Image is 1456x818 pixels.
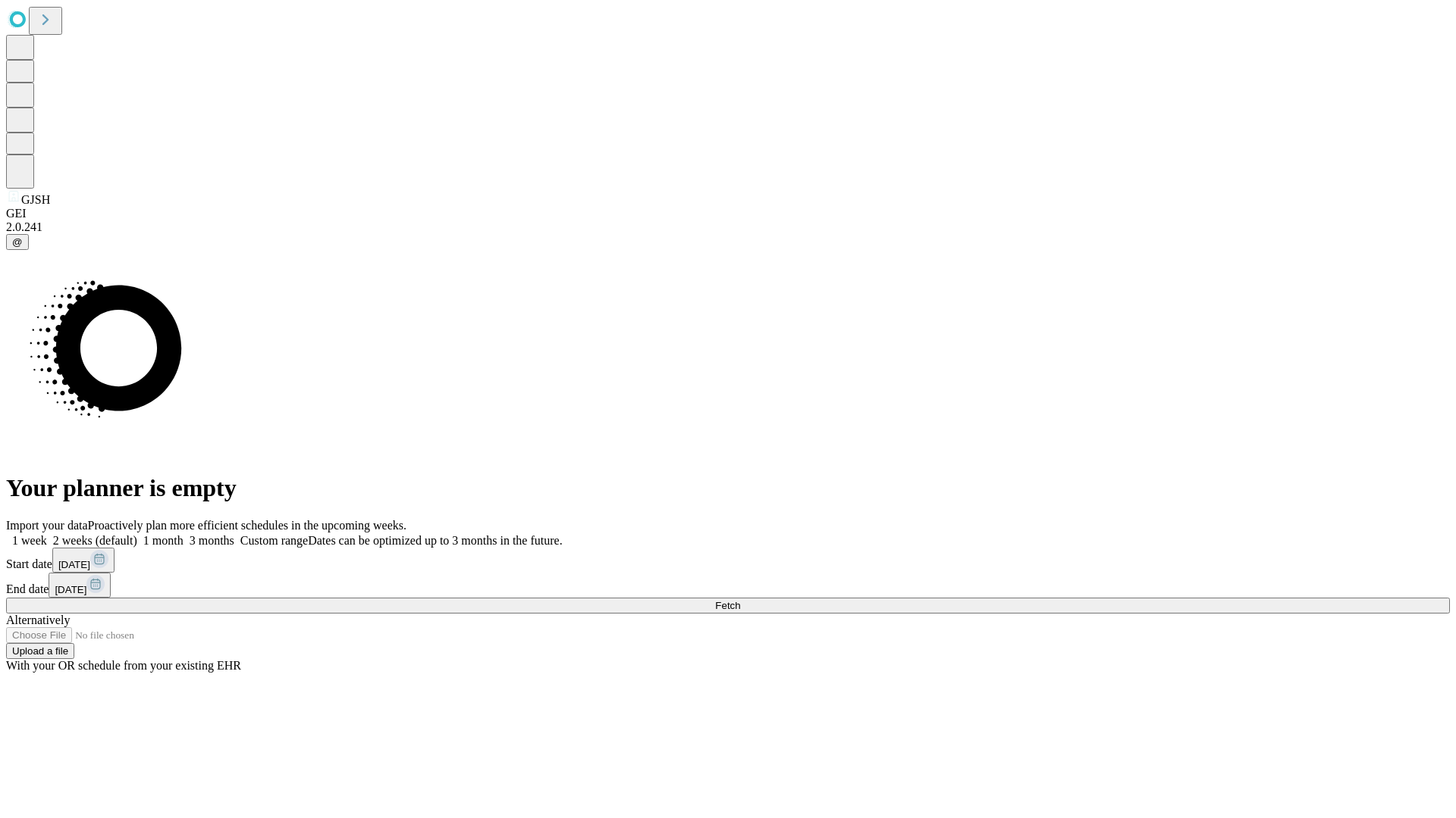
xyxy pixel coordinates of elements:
span: Custom range [240,534,308,547]
button: Upload a file [6,643,74,659]
span: Dates can be optimized up to 3 months in the future. [308,534,562,547]
span: @ [12,236,23,248]
h1: Your planner is empty [6,474,1450,502]
span: [DATE] [55,584,86,595]
span: 1 month [143,534,184,547]
span: 1 week [12,534,47,547]
button: @ [6,234,29,250]
span: Alternatively [6,613,70,626]
span: 3 months [190,534,234,547]
span: With your OR schedule from your existing EHR [6,659,241,672]
div: GEI [6,207,1450,220]
button: Fetch [6,598,1450,613]
div: 2.0.241 [6,220,1450,234]
span: [DATE] [58,559,90,570]
span: Proactively plan more efficient schedules in the upcoming weeks. [88,519,406,532]
span: GJSH [21,193,50,206]
button: [DATE] [49,573,111,598]
div: Start date [6,548,1450,573]
div: End date [6,573,1450,598]
span: Import your data [6,519,88,532]
span: 2 weeks (default) [53,534,137,547]
span: Fetch [715,600,740,611]
button: [DATE] [52,548,115,573]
